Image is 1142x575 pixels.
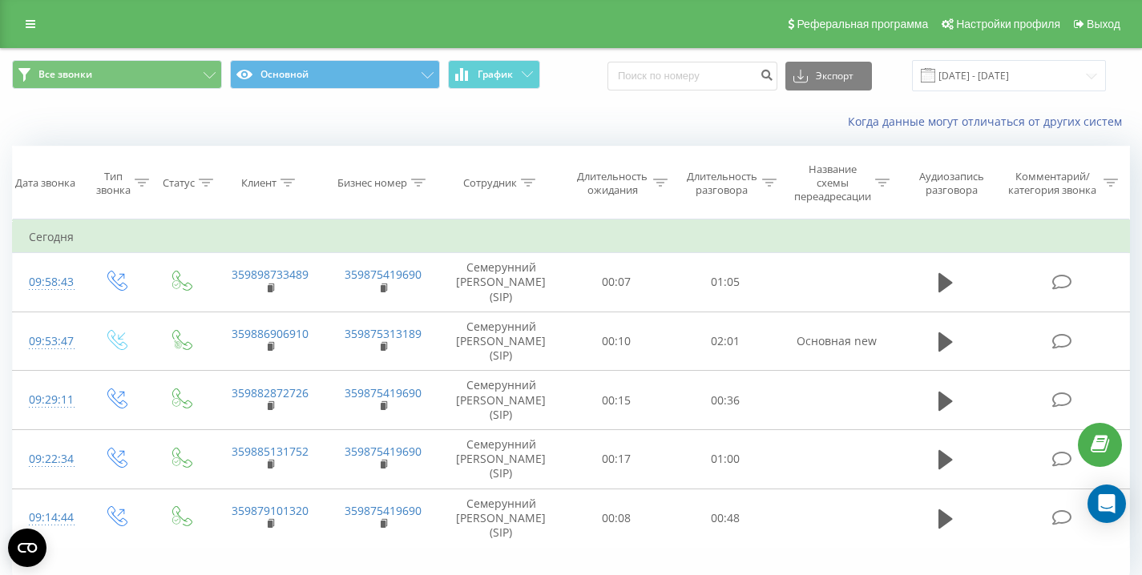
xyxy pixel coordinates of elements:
[230,60,440,89] button: Основной
[956,18,1060,30] span: Настройки профиля
[440,253,562,312] td: Семерунний [PERSON_NAME] (SIP)
[440,312,562,371] td: Семерунний [PERSON_NAME] (SIP)
[908,170,995,197] div: Аудиозапись разговора
[671,371,780,430] td: 00:36
[686,170,758,197] div: Длительность разговора
[232,326,309,341] a: 359886906910
[562,429,671,489] td: 00:17
[337,176,407,190] div: Бизнес номер
[478,69,513,80] span: График
[785,62,872,90] button: Экспорт
[345,385,422,400] a: 359875419690
[8,529,46,567] button: Open CMP widget
[440,489,562,548] td: Семерунний [PERSON_NAME] (SIP)
[562,371,671,430] td: 00:15
[671,489,780,548] td: 00:48
[671,253,780,312] td: 01:05
[797,18,928,30] span: Реферальная программа
[29,267,67,298] div: 09:58:43
[463,176,517,190] div: Сотрудник
[576,170,648,197] div: Длительность ожидания
[607,62,777,90] input: Поиск по номеру
[562,253,671,312] td: 00:07
[15,176,75,190] div: Дата звонка
[1006,170,1100,197] div: Комментарий/категория звонка
[671,429,780,489] td: 01:00
[562,489,671,548] td: 00:08
[96,170,131,197] div: Тип звонка
[12,60,222,89] button: Все звонки
[562,312,671,371] td: 00:10
[448,60,540,89] button: График
[29,384,67,416] div: 09:29:11
[780,312,894,371] td: Основная new
[345,326,422,341] a: 359875313189
[232,267,309,282] a: 359898733489
[232,385,309,400] a: 359882872726
[241,176,276,190] div: Клиент
[848,114,1130,129] a: Когда данные могут отличаться от других систем
[345,503,422,518] a: 359875419690
[29,502,67,533] div: 09:14:44
[345,444,422,459] a: 359875419690
[671,312,780,371] td: 02:01
[163,176,195,190] div: Статус
[13,221,1130,253] td: Сегодня
[1087,18,1120,30] span: Выход
[38,68,92,81] span: Все звонки
[1088,485,1126,523] div: Open Intercom Messenger
[440,371,562,430] td: Семерунний [PERSON_NAME] (SIP)
[29,326,67,357] div: 09:53:47
[232,444,309,459] a: 359885131752
[794,163,871,203] div: Название схемы переадресации
[232,503,309,518] a: 359879101320
[345,267,422,282] a: 359875419690
[440,429,562,489] td: Семерунний [PERSON_NAME] (SIP)
[29,444,67,475] div: 09:22:34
